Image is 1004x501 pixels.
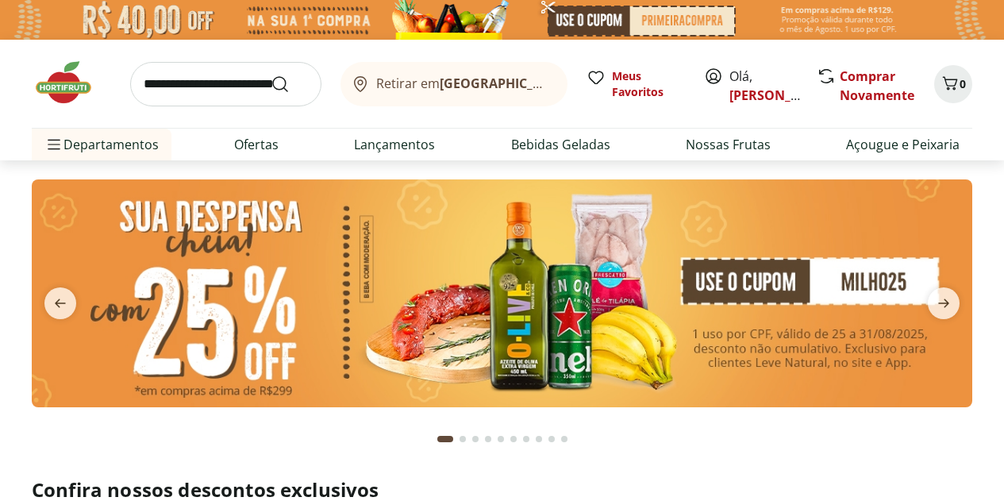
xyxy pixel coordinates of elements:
[511,135,610,154] a: Bebidas Geladas
[482,420,494,458] button: Go to page 4 from fs-carousel
[44,125,63,164] button: Menu
[729,87,833,104] a: [PERSON_NAME]
[469,420,482,458] button: Go to page 3 from fs-carousel
[234,135,279,154] a: Ofertas
[545,420,558,458] button: Go to page 9 from fs-carousel
[434,420,456,458] button: Current page from fs-carousel
[507,420,520,458] button: Go to page 6 from fs-carousel
[32,287,89,319] button: previous
[340,62,567,106] button: Retirar em[GEOGRAPHIC_DATA]/[GEOGRAPHIC_DATA]
[456,420,469,458] button: Go to page 2 from fs-carousel
[494,420,507,458] button: Go to page 5 from fs-carousel
[840,67,914,104] a: Comprar Novamente
[44,125,159,164] span: Departamentos
[729,67,800,105] span: Olá,
[440,75,707,92] b: [GEOGRAPHIC_DATA]/[GEOGRAPHIC_DATA]
[960,76,966,91] span: 0
[686,135,771,154] a: Nossas Frutas
[376,76,552,91] span: Retirar em
[846,135,960,154] a: Açougue e Peixaria
[612,68,685,100] span: Meus Favoritos
[130,62,321,106] input: search
[32,179,972,407] img: cupom
[558,420,571,458] button: Go to page 10 from fs-carousel
[271,75,309,94] button: Submit Search
[587,68,685,100] a: Meus Favoritos
[915,287,972,319] button: next
[934,65,972,103] button: Carrinho
[520,420,533,458] button: Go to page 7 from fs-carousel
[354,135,435,154] a: Lançamentos
[533,420,545,458] button: Go to page 8 from fs-carousel
[32,59,111,106] img: Hortifruti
